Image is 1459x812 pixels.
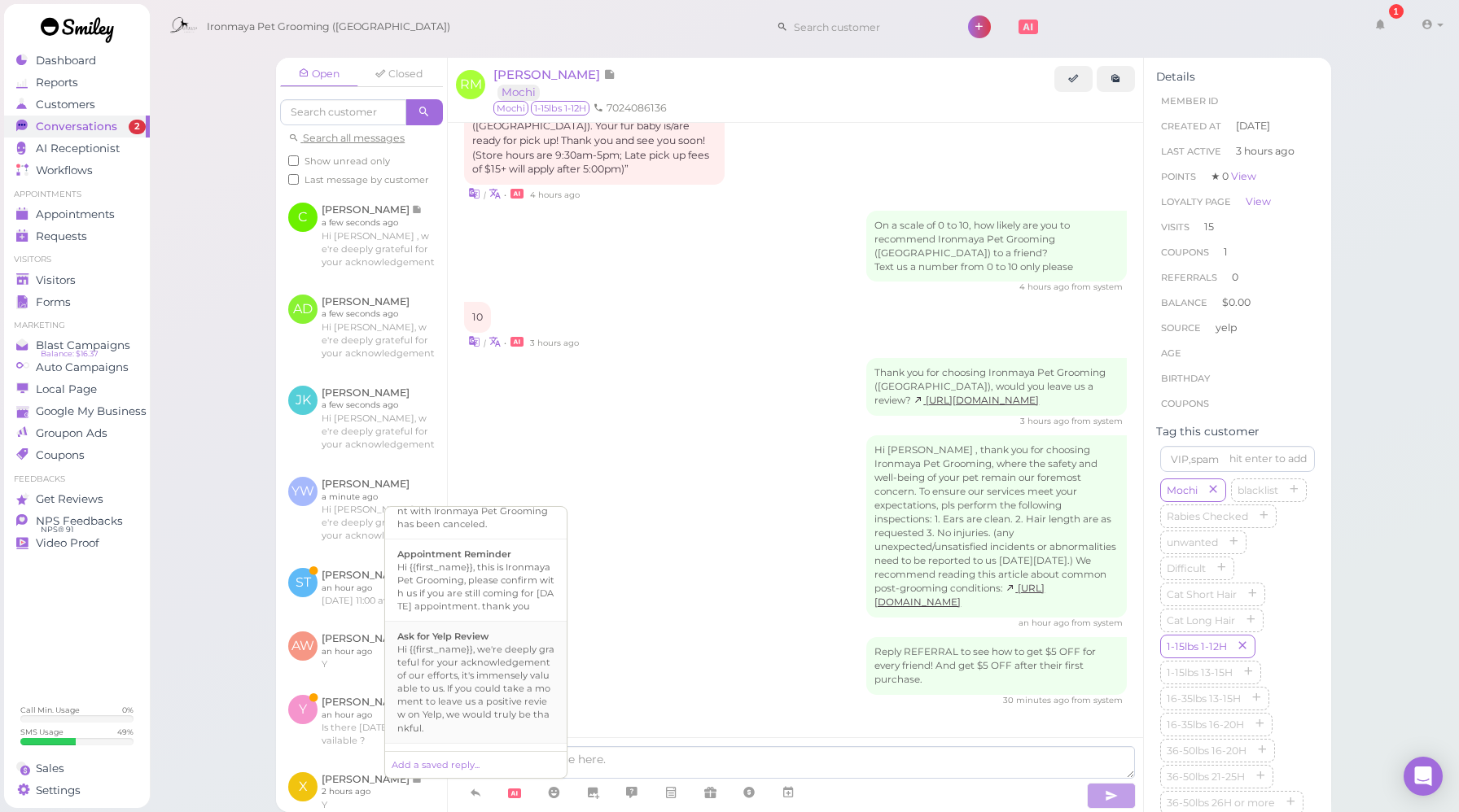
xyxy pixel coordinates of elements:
i: | [484,190,486,200]
div: 0 % [122,705,134,715]
a: Closed [360,62,438,86]
span: Show unread only [305,155,390,167]
span: Local Page [36,382,97,396]
a: NPS Feedbacks NPS® 91 [4,510,150,532]
a: Coupons [4,444,150,466]
li: Marketing [4,320,150,331]
a: Visitors [4,269,150,291]
span: Ironmaya Pet Grooming ([GEOGRAPHIC_DATA]) [207,4,450,50]
span: Auto Campaigns [36,360,129,374]
a: Customers [4,94,150,116]
a: Blast Campaigns Balance: $16.37 [4,334,150,356]
span: Points [1161,171,1196,182]
span: 09/12/2025 02:02pm [530,190,580,200]
span: Coupons [36,448,85,462]
a: Sales [4,757,150,779]
a: Workflows [4,159,150,181]
li: 7024086136 [589,101,671,116]
li: Appointments [4,189,150,200]
b: Ask for Yelp Review [397,631,489,642]
div: • [464,333,1127,350]
span: Mochi [493,101,528,116]
a: Reports [4,72,150,94]
li: Feedbacks [4,474,150,485]
div: Open Intercom Messenger [1404,757,1443,796]
a: Settings [4,779,150,801]
b: Appointment Reminder [397,548,511,560]
a: Mochi [497,85,540,100]
span: 3 hours ago [1236,144,1295,159]
div: SMS Usage [20,727,64,737]
span: Coupons [1161,247,1209,258]
span: Workflows [36,164,93,177]
span: Balance: $16.37 [41,347,99,360]
input: Last message by customer [288,174,299,185]
a: Open [280,62,358,87]
div: hit enter to add [1229,452,1307,466]
a: Groupon Ads [4,422,150,444]
div: Call Min. Usage [20,705,80,715]
a: Video Proof [4,532,150,554]
a: Dashboard [4,50,150,72]
div: Details [1156,70,1319,84]
span: 1-15lbs 13-15H [1163,666,1236,679]
span: Groupon Ads [36,426,107,440]
span: Cat Short Hair [1163,588,1240,600]
input: VIP,spam [1160,446,1315,472]
a: Auto Campaigns [4,356,150,378]
a: Requests [4,225,150,247]
span: Cat Long Hair [1163,614,1238,626]
a: Appointments [4,203,150,225]
span: Forms [36,295,71,309]
div: Thank you for choosing Ironmaya Pet Grooming ([GEOGRAPHIC_DATA]), would you leave us a review? [866,358,1127,416]
span: Conversations [36,120,117,133]
span: 09/12/2025 05:38pm [1003,695,1071,705]
a: View [1246,195,1271,207]
span: Customers [36,98,95,111]
div: 1 [1389,4,1404,19]
li: 1 [1156,239,1319,265]
span: Visitors [36,273,76,287]
a: [PERSON_NAME] Mochi [493,67,616,99]
a: Search all messages [288,132,405,144]
span: blacklist [1234,484,1282,496]
li: 0 [1156,264,1319,290]
span: Requests [36,229,87,243]
span: Coupons [1161,398,1209,409]
i: | [484,338,486,348]
span: Member ID [1161,95,1218,107]
span: 36-50lbs 26H or more [1163,797,1278,809]
a: Conversations 2 [4,116,150,138]
a: Forms [4,291,150,313]
span: Loyalty page [1161,196,1231,207]
span: NPS Feedbacks [36,514,123,528]
div: Liked “Hi Rio, this is Ironmaya Pet Grooming ([GEOGRAPHIC_DATA]). Your fur baby is/are ready for ... [464,96,725,185]
span: 1-15lbs 1-12H [531,101,589,116]
span: [DATE] [1236,119,1270,133]
li: 15 [1156,214,1319,240]
span: Get Reviews [36,492,103,506]
span: unwanted [1163,536,1221,548]
span: Referrals [1161,272,1217,283]
a: View [1231,170,1256,182]
a: [URL][DOMAIN_NAME] [874,583,1045,608]
span: Sales [36,762,64,775]
div: Hi {{first_name}}, your appointment with Ironmaya Pet Grooming has been canceled. [397,491,554,530]
span: Mochi [1163,484,1201,496]
a: Google My Business [4,400,150,422]
span: 16-35lbs 16-20H [1163,718,1247,731]
div: Hi [PERSON_NAME] , thank you for choosing Ironmaya Pet Grooming, where the safety and well-being ... [866,435,1127,617]
span: 2 [129,120,146,134]
span: Reports [36,76,78,89]
span: AI Receptionist [36,142,120,155]
span: from system [1071,416,1123,426]
span: 09/12/2025 02:11pm [1019,282,1071,292]
a: AI Receptionist [4,138,150,159]
span: age [1161,347,1181,359]
span: Visits [1161,221,1190,233]
input: Search customer [788,14,946,40]
div: 10 [464,302,491,333]
div: Reply REFERRAL to see how to get $5 OFF for every friend! And get $5 OFF after their first purchase. [866,637,1127,695]
li: yelp [1156,315,1319,341]
div: • [464,185,1127,202]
